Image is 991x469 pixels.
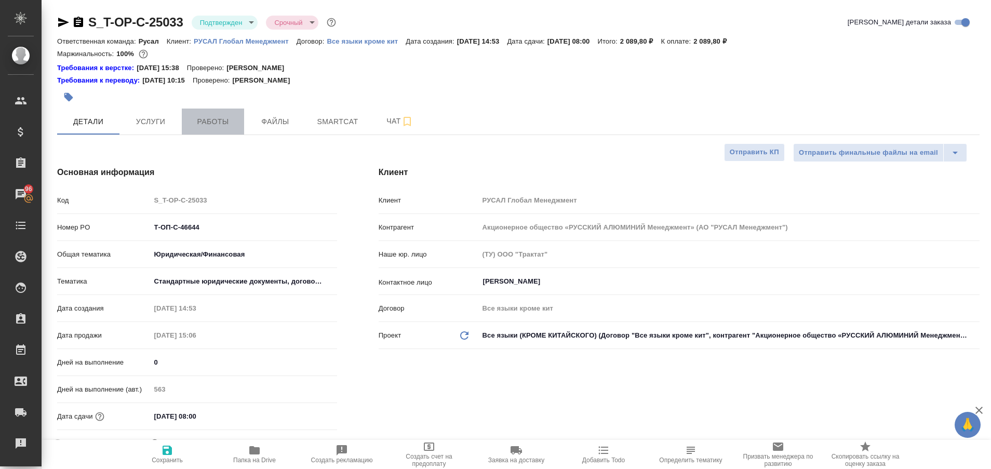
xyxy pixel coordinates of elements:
p: Договор: [297,37,327,45]
p: РУСАЛ Глобал Менеджмент [194,37,297,45]
span: Скопировать ссылку на оценку заказа [828,453,903,467]
input: Пустое поле [151,382,337,397]
div: Нажми, чтобы открыть папку с инструкцией [57,75,142,86]
p: [DATE] 08:00 [547,37,598,45]
span: Добавить Todo [582,457,625,464]
input: ✎ Введи что-нибудь [151,220,337,235]
p: Проверено: [187,63,227,73]
button: Если добавить услуги и заполнить их объемом, то дата рассчитается автоматически [93,410,106,423]
p: [DATE] 15:38 [137,63,187,73]
input: Пустое поле [479,193,980,208]
div: split button [793,143,967,162]
span: 🙏 [959,414,976,436]
a: Требования к переводу: [57,75,142,86]
input: Пустое поле [479,247,980,262]
span: Отправить финальные файлы на email [799,147,938,159]
button: Выбери, если сб и вс нужно считать рабочими днями для выполнения заказа. [148,437,162,450]
p: Проект [379,330,401,341]
button: Скопировать ссылку для ЯМессенджера [57,16,70,29]
button: Отправить КП [724,143,785,162]
p: Все языки кроме кит [327,37,406,45]
input: Пустое поле [151,193,337,208]
input: Пустое поле [479,220,980,235]
p: Контрагент [379,222,479,233]
button: Определить тематику [647,440,734,469]
span: [PERSON_NAME] детали заказа [848,17,951,28]
span: Файлы [250,115,300,128]
button: Призвать менеджера по развитию [734,440,822,469]
p: Проверено: [193,75,233,86]
p: Ответственная команда: [57,37,139,45]
input: Пустое поле [151,301,242,316]
p: Клиент [379,195,479,206]
button: Отправить финальные файлы на email [793,143,944,162]
p: Дата сдачи [57,411,93,422]
a: РУСАЛ Глобал Менеджмент [194,36,297,45]
p: Номер PO [57,222,151,233]
span: Чат [375,115,425,128]
p: Дата сдачи: [507,37,547,45]
p: Договор [379,303,479,314]
button: Скопировать ссылку [72,16,85,29]
button: Подтвержден [197,18,246,27]
h4: Основная информация [57,166,337,179]
button: Заявка на доставку [473,440,560,469]
span: Детали [63,115,113,128]
span: Smartcat [313,115,363,128]
p: [PERSON_NAME] [232,75,298,86]
button: Сохранить [124,440,211,469]
p: [DATE] 14:53 [457,37,507,45]
span: Заявка на доставку [488,457,544,464]
input: Пустое поле [151,328,242,343]
p: К оплате: [661,37,693,45]
input: ✎ Введи что-нибудь [151,409,242,424]
span: Создать рекламацию [311,457,373,464]
span: Учитывать выходные [72,438,140,449]
svg: Подписаться [401,115,413,128]
span: Сохранить [152,457,183,464]
p: Дата создания [57,303,151,314]
input: Пустое поле [479,301,980,316]
p: [PERSON_NAME] [226,63,292,73]
a: Все языки кроме кит [327,36,406,45]
button: 0.00 RUB; [137,47,150,61]
p: 100% [116,50,137,58]
div: Нажми, чтобы открыть папку с инструкцией [57,63,137,73]
button: Добавить Todo [560,440,647,469]
p: Дата создания: [406,37,457,45]
span: Призвать менеджера по развитию [741,453,815,467]
p: Тематика [57,276,151,287]
span: Отправить КП [730,146,779,158]
p: Итого: [597,37,620,45]
button: Скопировать ссылку на оценку заказа [822,440,909,469]
a: Требования к верстке: [57,63,137,73]
button: Папка на Drive [211,440,298,469]
span: Создать счет на предоплату [392,453,466,467]
button: Создать рекламацию [298,440,385,469]
span: Работы [188,115,238,128]
p: Общая тематика [57,249,151,260]
div: Юридическая/Финансовая [151,246,337,263]
p: Маржинальность: [57,50,116,58]
p: Контактное лицо [379,277,479,288]
div: Подтвержден [266,16,318,30]
button: Срочный [271,18,305,27]
div: Все языки (КРОМЕ КИТАЙСКОГО) (Договор "Все языки кроме кит", контрагент "Акционерное общество «РУ... [479,327,980,344]
button: Добавить тэг [57,86,80,109]
span: 96 [19,184,38,194]
p: 2 089,80 ₽ [620,37,661,45]
p: 2 089,80 ₽ [693,37,734,45]
h4: Клиент [379,166,980,179]
p: Дней на выполнение (авт.) [57,384,151,395]
button: 🙏 [955,412,981,438]
span: Папка на Drive [233,457,276,464]
a: 96 [3,181,39,207]
button: Создать счет на предоплату [385,440,473,469]
p: Дней на выполнение [57,357,151,368]
a: S_T-OP-C-25033 [88,15,183,29]
p: Дата продажи [57,330,151,341]
button: Доп статусы указывают на важность/срочность заказа [325,16,338,29]
span: Определить тематику [659,457,722,464]
button: Open [974,280,976,283]
p: Код [57,195,151,206]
